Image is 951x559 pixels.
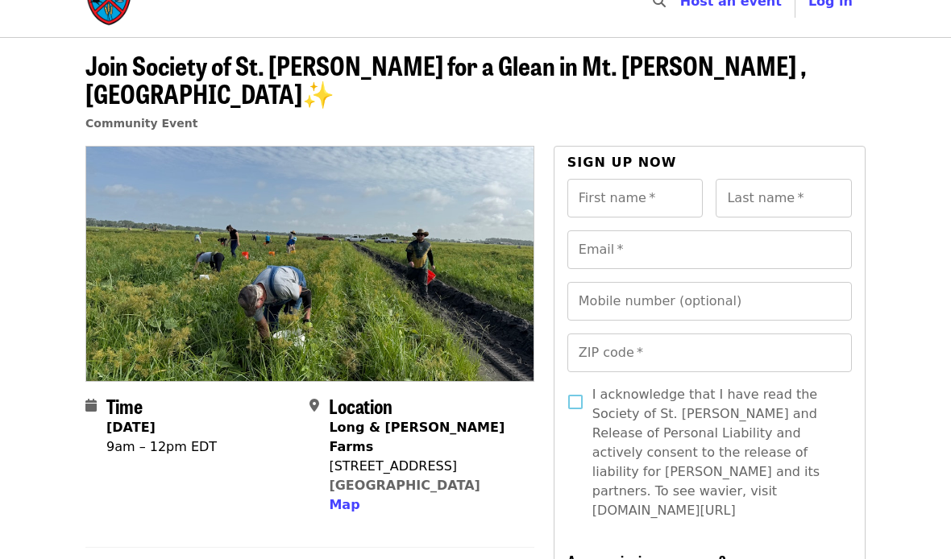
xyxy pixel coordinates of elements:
[309,399,319,414] i: map-marker-alt icon
[592,386,839,521] span: I acknowledge that I have read the Society of St. [PERSON_NAME] and Release of Personal Liability...
[329,496,359,516] button: Map
[567,155,677,171] span: Sign up now
[86,147,534,381] img: Join Society of St. Andrew for a Glean in Mt. Dora , FL✨ organized by Society of St. Andrew
[106,420,156,436] strong: [DATE]
[106,438,217,458] div: 9am – 12pm EDT
[85,399,97,414] i: calendar icon
[85,118,197,130] a: Community Event
[106,392,143,420] span: Time
[716,180,852,218] input: Last name
[567,283,852,321] input: Mobile number (optional)
[329,420,505,455] strong: Long & [PERSON_NAME] Farms
[567,180,704,218] input: First name
[329,498,359,513] span: Map
[329,392,392,420] span: Location
[329,458,521,477] div: [STREET_ADDRESS]
[85,47,807,113] span: Join Society of St. [PERSON_NAME] for a Glean in Mt. [PERSON_NAME] , [GEOGRAPHIC_DATA]✨
[567,334,852,373] input: ZIP code
[567,231,852,270] input: Email
[329,478,480,494] a: [GEOGRAPHIC_DATA]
